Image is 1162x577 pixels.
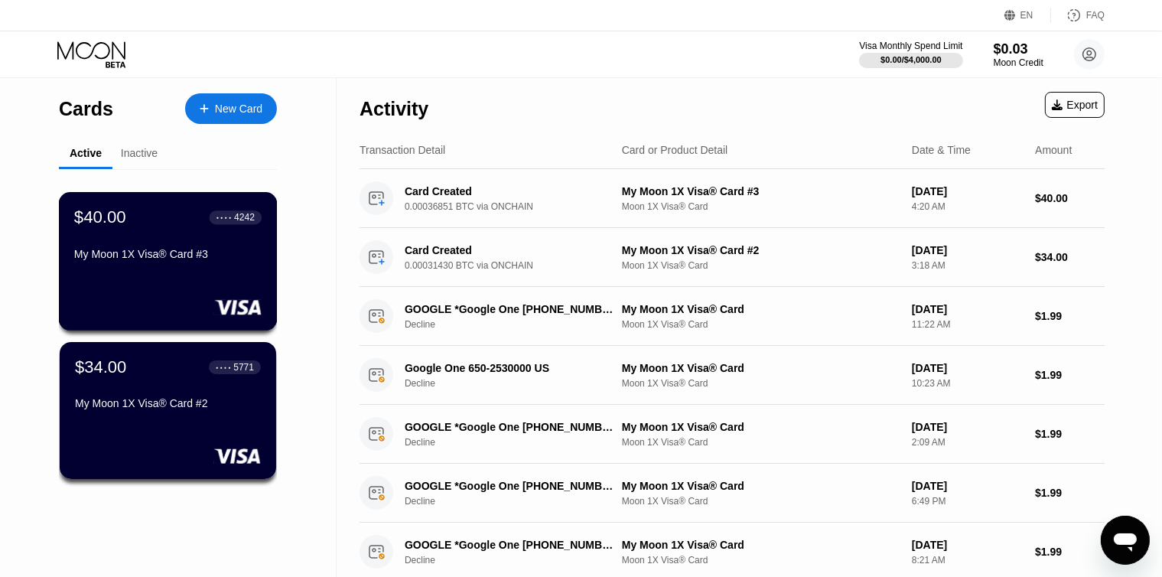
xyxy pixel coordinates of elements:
div: [DATE] [912,362,1023,374]
div: $1.99 [1035,487,1105,499]
div: [DATE] [912,185,1023,197]
div: 0.00031430 BTC via ONCHAIN [405,260,630,271]
div: Google One 650-2530000 USDeclineMy Moon 1X Visa® CardMoon 1X Visa® Card[DATE]10:23 AM$1.99 [360,346,1105,405]
div: 3:18 AM [912,260,1023,271]
div: Card Created0.00031430 BTC via ONCHAINMy Moon 1X Visa® Card #2Moon 1X Visa® Card[DATE]3:18 AM$34.00 [360,228,1105,287]
div: Google One 650-2530000 US [405,362,614,374]
div: GOOGLE *Google One [PHONE_NUMBER] US [405,539,614,551]
div: Moon 1X Visa® Card [622,260,900,271]
div: My Moon 1X Visa® Card #3 [622,185,900,197]
div: $0.03Moon Credit [994,41,1043,68]
div: Export [1052,99,1098,111]
div: Decline [405,378,630,389]
div: 4242 [234,212,255,223]
div: Decline [405,496,630,507]
div: $0.03 [994,41,1043,57]
div: GOOGLE *Google One [PHONE_NUMBER] USDeclineMy Moon 1X Visa® CardMoon 1X Visa® Card[DATE]2:09 AM$1.99 [360,405,1105,464]
div: $34.00 [75,357,126,377]
div: ● ● ● ● [216,215,232,220]
div: Decline [405,555,630,566]
div: Active [70,147,102,159]
div: 5771 [233,362,254,373]
div: New Card [215,103,262,116]
div: My Moon 1X Visa® Card #3 [74,248,262,260]
div: $1.99 [1035,428,1105,440]
div: Moon 1X Visa® Card [622,496,900,507]
div: ● ● ● ● [216,365,231,370]
div: Inactive [121,147,158,159]
div: $34.00 [1035,251,1105,263]
div: Visa Monthly Spend Limit$0.00/$4,000.00 [859,41,962,68]
div: My Moon 1X Visa® Card [622,303,900,315]
div: Moon 1X Visa® Card [622,319,900,330]
div: Moon 1X Visa® Card [622,555,900,566]
div: Moon 1X Visa® Card [622,378,900,389]
div: [DATE] [912,539,1023,551]
div: $0.00 / $4,000.00 [880,55,942,64]
div: 2:09 AM [912,437,1023,448]
div: Date & Time [912,144,971,156]
div: 6:49 PM [912,496,1023,507]
div: EN [1020,10,1033,21]
div: Card Created0.00036851 BTC via ONCHAINMy Moon 1X Visa® Card #3Moon 1X Visa® Card[DATE]4:20 AM$40.00 [360,169,1105,228]
div: 0.00036851 BTC via ONCHAIN [405,201,630,212]
div: Amount [1035,144,1072,156]
div: [DATE] [912,244,1023,256]
div: $40.00 [74,207,126,227]
div: [DATE] [912,421,1023,433]
div: Moon 1X Visa® Card [622,201,900,212]
div: My Moon 1X Visa® Card [622,480,900,492]
div: GOOGLE *Google One [PHONE_NUMBER] US [405,421,614,433]
div: My Moon 1X Visa® Card [622,421,900,433]
div: My Moon 1X Visa® Card [622,362,900,374]
div: FAQ [1086,10,1105,21]
div: GOOGLE *Google One [PHONE_NUMBER] USDeclineMy Moon 1X Visa® CardMoon 1X Visa® Card[DATE]11:22 AM$... [360,287,1105,346]
div: Cards [59,98,113,120]
div: FAQ [1051,8,1105,23]
div: Decline [405,319,630,330]
div: Card or Product Detail [622,144,728,156]
div: My Moon 1X Visa® Card [622,539,900,551]
div: Decline [405,437,630,448]
div: $40.00 [1035,192,1105,204]
div: $40.00● ● ● ●4242My Moon 1X Visa® Card #3 [60,193,276,330]
div: [DATE] [912,480,1023,492]
div: [DATE] [912,303,1023,315]
div: 11:22 AM [912,319,1023,330]
div: Card Created [405,185,614,197]
div: $1.99 [1035,369,1105,381]
div: GOOGLE *Google One [PHONE_NUMBER] US [405,303,614,315]
div: Activity [360,98,428,120]
div: Transaction Detail [360,144,445,156]
div: $1.99 [1035,546,1105,558]
div: Card Created [405,244,614,256]
div: $34.00● ● ● ●5771My Moon 1X Visa® Card #2 [60,342,276,479]
div: 4:20 AM [912,201,1023,212]
div: My Moon 1X Visa® Card #2 [75,397,261,409]
div: Visa Monthly Spend Limit [859,41,962,51]
div: EN [1004,8,1051,23]
div: Export [1045,92,1105,118]
iframe: Button to launch messaging window [1101,516,1150,565]
div: Moon 1X Visa® Card [622,437,900,448]
div: GOOGLE *Google One [PHONE_NUMBER] US [405,480,614,492]
div: My Moon 1X Visa® Card #2 [622,244,900,256]
div: Moon Credit [994,57,1043,68]
div: 8:21 AM [912,555,1023,566]
div: $1.99 [1035,310,1105,322]
div: 10:23 AM [912,378,1023,389]
div: GOOGLE *Google One [PHONE_NUMBER] USDeclineMy Moon 1X Visa® CardMoon 1X Visa® Card[DATE]6:49 PM$1.99 [360,464,1105,523]
div: New Card [185,93,277,124]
